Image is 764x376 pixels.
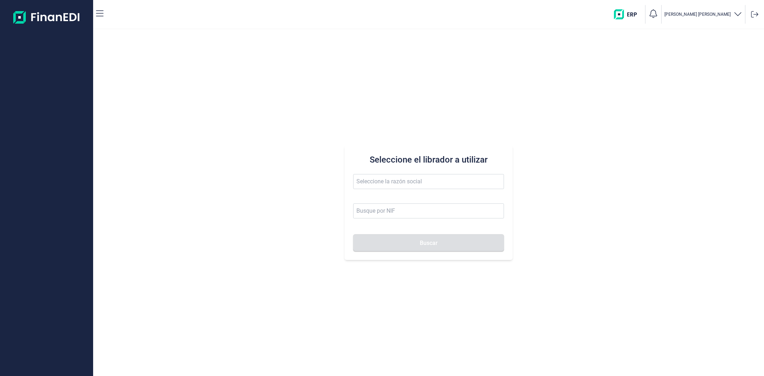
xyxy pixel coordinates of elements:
[353,174,504,189] input: Seleccione la razón social
[664,11,731,17] p: [PERSON_NAME] [PERSON_NAME]
[420,240,438,246] span: Buscar
[13,6,80,29] img: Logo de aplicación
[353,234,504,251] button: Buscar
[353,203,504,218] input: Busque por NIF
[353,154,504,165] h3: Seleccione el librador a utilizar
[664,9,742,20] button: [PERSON_NAME] [PERSON_NAME]
[614,9,642,19] img: erp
